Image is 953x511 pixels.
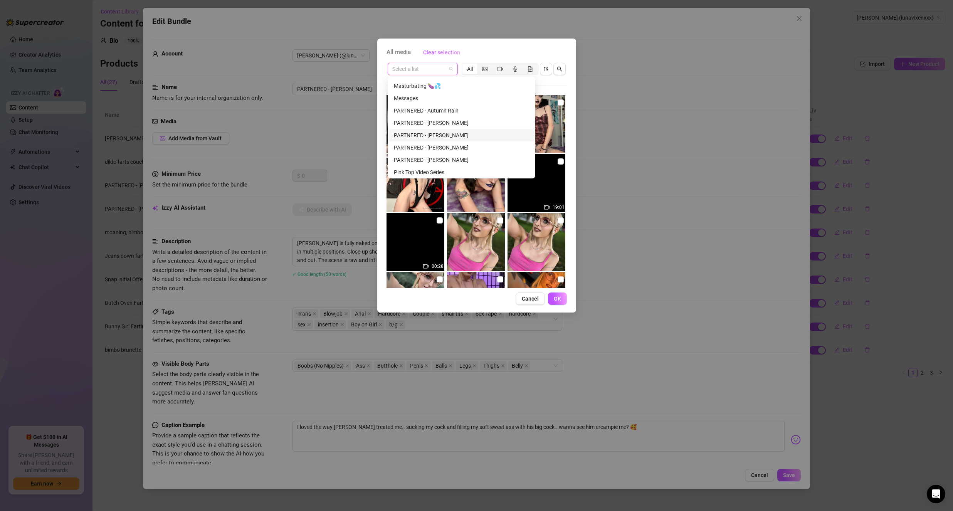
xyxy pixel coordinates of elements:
[394,106,529,115] div: PARTNERED - Autumn Rain
[389,129,534,141] div: PARTNERED - Michael Love
[528,66,533,72] span: file-gif
[447,272,505,330] img: media
[394,119,529,127] div: PARTNERED - [PERSON_NAME]
[513,66,518,72] span: audio
[540,63,552,75] button: sort-descending
[482,66,487,72] span: picture
[389,92,534,104] div: Messages
[927,485,945,503] div: Open Intercom Messenger
[498,66,503,72] span: video-camera
[554,296,561,302] span: OK
[508,95,565,153] img: media
[387,154,444,212] img: media
[432,264,444,269] span: 00:28
[389,154,534,166] div: PARTNERED - Sarina Havok
[548,292,567,305] button: OK
[447,213,505,271] img: media
[387,48,411,57] span: All media
[389,117,534,129] div: PARTNERED - Dani Sophia
[417,46,466,59] button: Clear selection
[553,205,565,210] span: 19:01
[389,166,534,178] div: Pink Top Video Series
[423,264,429,269] span: video-camera
[522,296,539,302] span: Cancel
[389,104,534,117] div: PARTNERED - Autumn Rain
[387,272,444,330] img: media
[557,66,562,72] span: search
[389,141,534,154] div: PARTNERED - Nikola Ophan
[394,156,529,164] div: PARTNERED - [PERSON_NAME]
[387,213,444,271] img: media
[394,82,529,90] div: Masturbating 🍆💦
[394,94,529,103] div: Messages
[387,95,444,153] img: media
[516,292,545,305] button: Cancel
[462,63,539,75] div: segmented control
[508,213,565,271] img: media
[389,80,534,92] div: Masturbating 🍆💦
[394,168,529,176] div: Pink Top Video Series
[508,272,565,330] img: media
[423,49,460,55] span: Clear selection
[544,205,550,210] span: video-camera
[447,154,505,212] img: media
[394,143,529,152] div: PARTNERED - [PERSON_NAME]
[462,64,477,74] div: All
[543,66,549,72] span: sort-descending
[508,154,565,212] img: media
[394,131,529,140] div: PARTNERED - [PERSON_NAME]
